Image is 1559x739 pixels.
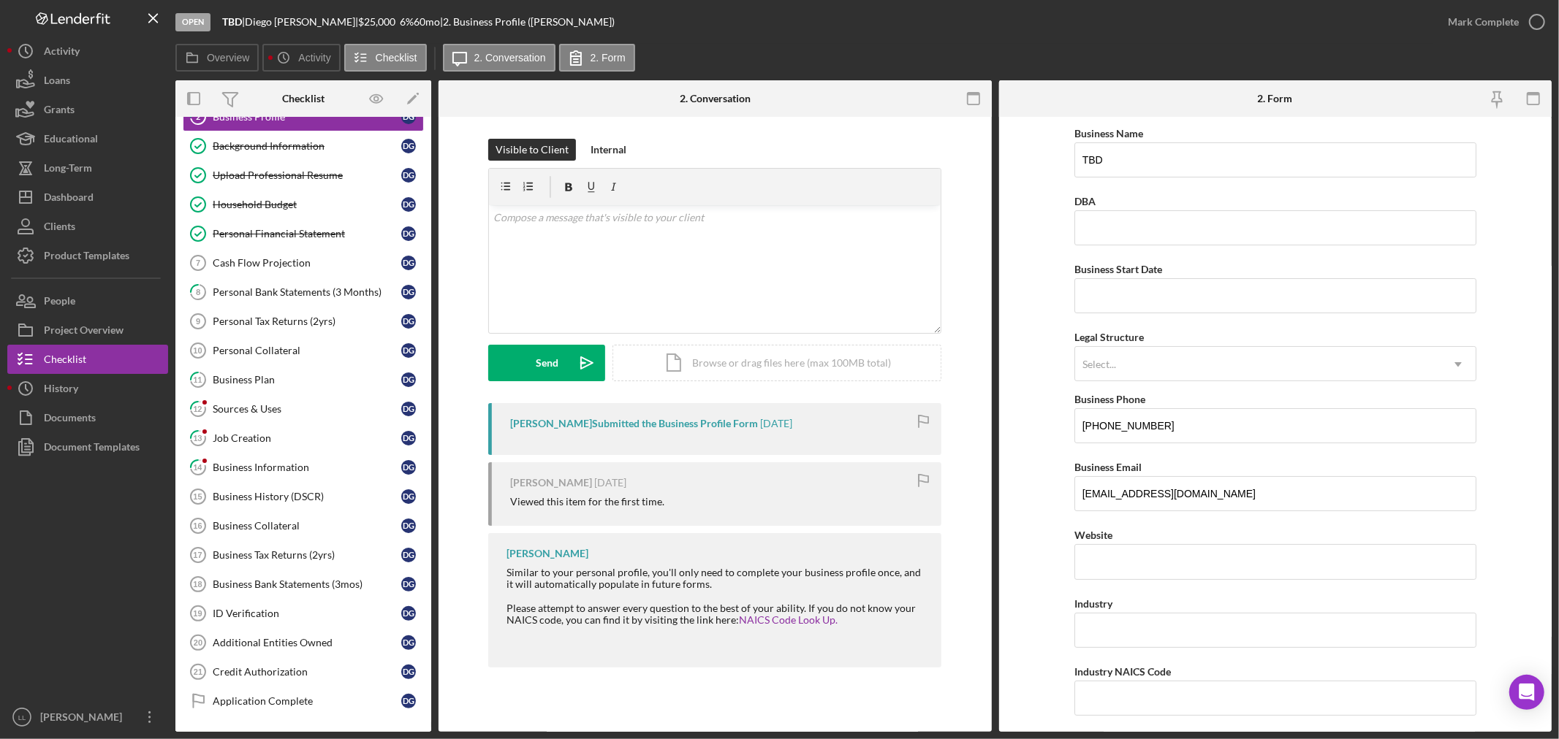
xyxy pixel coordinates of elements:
a: 12Sources & UsesDG [183,394,424,424]
div: Household Budget [213,199,401,210]
label: Activity [298,52,330,64]
button: Document Templates [7,432,168,462]
div: Business Bank Statements (3mos) [213,578,401,590]
tspan: 9 [196,317,200,326]
button: 2. Form [559,44,635,72]
div: D G [401,431,416,445]
label: Business Start Date [1074,263,1162,275]
a: Application CompleteDG [183,686,424,716]
tspan: 21 [194,667,202,676]
div: Viewed this item for the first time. [510,496,664,508]
div: Diego [PERSON_NAME] | [245,16,358,28]
label: Business Email [1074,461,1142,473]
a: 17Business Tax Returns (2yrs)DG [183,540,424,570]
div: D G [401,635,416,650]
a: 15Business History (DSCR)DG [183,482,424,511]
button: Clients [7,212,168,241]
div: [PERSON_NAME] [37,702,132,735]
div: D G [401,285,416,299]
div: D G [401,168,416,183]
div: Long-Term [44,153,92,186]
div: Business Plan [213,374,401,386]
div: Loans [44,66,70,99]
label: Industry [1074,597,1112,610]
tspan: 13 [194,433,202,443]
div: Business Collateral [213,520,401,532]
div: Checklist [282,93,325,104]
div: Visible to Client [496,139,569,161]
div: [PERSON_NAME] [507,548,588,559]
div: Grants [44,95,75,128]
label: Checklist [376,52,417,64]
div: D G [401,197,416,212]
div: D G [401,577,416,591]
div: D G [401,256,416,270]
a: 10Personal CollateralDG [183,336,424,365]
div: Educational [44,124,98,157]
button: Activity [262,44,340,72]
tspan: 8 [196,287,200,296]
a: 8Personal Bank Statements (3 Months)DG [183,277,424,307]
div: Personal Bank Statements (3 Months) [213,286,401,298]
tspan: 14 [194,462,203,472]
tspan: 18 [193,580,202,589]
div: Additional Entities Owned [213,637,401,648]
div: History [44,374,78,407]
div: Send [536,345,558,381]
div: 2. Conversation [680,93,751,104]
div: D G [401,606,416,621]
button: Educational [7,124,168,153]
button: Grants [7,95,168,124]
div: D G [401,314,416,329]
div: D G [401,489,416,504]
a: 21Credit AuthorizationDG [183,657,424,686]
div: 6 % [400,16,414,28]
div: 2. Form [1258,93,1293,104]
a: Product Templates [7,241,168,270]
div: Internal [591,139,626,161]
a: 9Personal Tax Returns (2yrs)DG [183,307,424,336]
div: Personal Tax Returns (2yrs) [213,315,401,327]
a: History [7,374,168,403]
a: 2Business ProfileDG [183,102,424,131]
div: Business History (DSCR) [213,491,401,502]
label: DBA [1074,195,1096,207]
div: D G [401,665,416,679]
div: Dashboard [44,183,94,215]
div: D G [401,460,416,475]
div: 60 mo [414,16,440,28]
a: 16Business CollateralDG [183,511,424,540]
div: Application Complete [213,695,401,707]
div: Mark Complete [1448,7,1519,37]
div: Select... [1082,359,1116,370]
div: Product Templates [44,241,129,274]
tspan: 16 [193,521,202,530]
a: Household BudgetDG [183,190,424,219]
tspan: 15 [193,492,202,501]
div: Activity [44,37,80,69]
button: Mark Complete [1433,7,1552,37]
div: Job Creation [213,432,401,444]
label: Overview [207,52,249,64]
div: D G [401,518,416,533]
label: Website [1074,529,1112,541]
a: 13Job CreationDG [183,424,424,453]
button: Documents [7,403,168,432]
div: Similar to your personal profile, you'll only need to complete your business profile once, and it... [507,567,927,649]
a: 11Business PlanDG [183,365,424,394]
tspan: 10 [193,346,202,355]
tspan: 11 [194,375,202,384]
div: Open [175,13,210,31]
time: 2025-09-06 01:12 [594,477,626,489]
div: Personal Financial Statement [213,228,401,240]
div: D G [401,548,416,562]
div: D G [401,402,416,416]
b: TBD [222,15,242,28]
button: Checklist [7,345,168,374]
a: NAICS Code Look Up. [739,613,838,626]
button: Project Overview [7,315,168,345]
label: Business Phone [1074,393,1145,405]
div: Business Tax Returns (2yrs) [213,549,401,561]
